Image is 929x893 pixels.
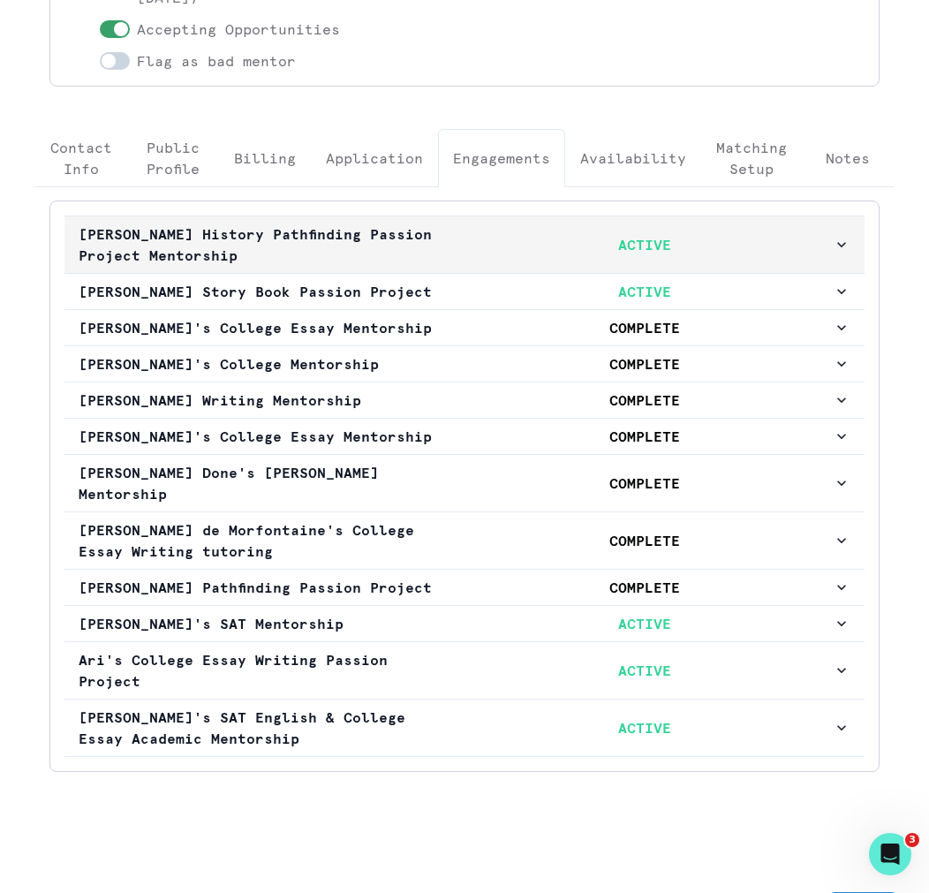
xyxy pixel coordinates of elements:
[142,137,204,179] p: Public Profile
[580,148,686,169] p: Availability
[50,137,112,179] p: Contact Info
[79,317,456,338] p: [PERSON_NAME]'s College Essay Mentorship
[456,530,833,551] p: COMPLETE
[64,419,865,454] button: [PERSON_NAME]'s College Essay MentorshipCOMPLETE
[79,613,456,634] p: [PERSON_NAME]'s SAT Mentorship
[79,462,456,504] p: [PERSON_NAME] Done's [PERSON_NAME] Mentorship
[456,426,833,447] p: COMPLETE
[64,455,865,511] button: [PERSON_NAME] Done's [PERSON_NAME] MentorshipCOMPLETE
[64,642,865,699] button: Ari's College Essay Writing Passion ProjectACTIVE
[64,310,865,345] button: [PERSON_NAME]'s College Essay MentorshipCOMPLETE
[905,833,919,847] span: 3
[137,50,296,72] p: Flag as bad mentor
[453,148,550,169] p: Engagements
[64,570,865,605] button: [PERSON_NAME] Pathfinding Passion ProjectCOMPLETE
[79,390,456,411] p: [PERSON_NAME] Writing Mentorship
[456,353,833,375] p: COMPLETE
[456,234,833,255] p: ACTIVE
[716,137,787,179] p: Matching Setup
[79,519,456,562] p: [PERSON_NAME] de Morfontaine's College Essay Writing tutoring
[79,353,456,375] p: [PERSON_NAME]'s College Mentorship
[456,317,833,338] p: COMPLETE
[456,717,833,738] p: ACTIVE
[456,281,833,302] p: ACTIVE
[79,223,456,266] p: [PERSON_NAME] History Pathfinding Passion Project Mentorship
[456,390,833,411] p: COMPLETE
[137,19,340,40] p: Accepting Opportunities
[456,660,833,681] p: ACTIVE
[456,577,833,598] p: COMPLETE
[826,148,870,169] p: Notes
[234,148,296,169] p: Billing
[79,649,456,692] p: Ari's College Essay Writing Passion Project
[64,346,865,382] button: [PERSON_NAME]'s College MentorshipCOMPLETE
[64,382,865,418] button: [PERSON_NAME] Writing MentorshipCOMPLETE
[79,426,456,447] p: [PERSON_NAME]'s College Essay Mentorship
[64,274,865,309] button: [PERSON_NAME] Story Book Passion ProjectACTIVE
[456,613,833,634] p: ACTIVE
[869,833,911,875] iframe: Intercom live chat
[79,281,456,302] p: [PERSON_NAME] Story Book Passion Project
[326,148,423,169] p: Application
[79,707,456,749] p: [PERSON_NAME]'s SAT English & College Essay Academic Mentorship
[79,577,456,598] p: [PERSON_NAME] Pathfinding Passion Project
[64,606,865,641] button: [PERSON_NAME]'s SAT MentorshipACTIVE
[64,216,865,273] button: [PERSON_NAME] History Pathfinding Passion Project MentorshipACTIVE
[64,512,865,569] button: [PERSON_NAME] de Morfontaine's College Essay Writing tutoringCOMPLETE
[64,700,865,756] button: [PERSON_NAME]'s SAT English & College Essay Academic MentorshipACTIVE
[456,473,833,494] p: COMPLETE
